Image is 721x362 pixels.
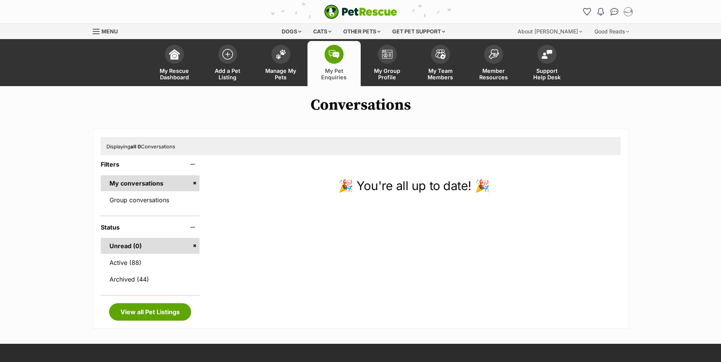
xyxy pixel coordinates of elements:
button: Notifications [595,6,607,18]
span: Add a Pet Listing [211,68,245,80]
img: notifications-46538b983faf8c2785f20acdc204bb7945ddae34d4c08c2a6579f10ce5e182be.svg [597,8,604,16]
button: My account [622,6,634,18]
a: Add a Pet Listing [201,41,254,86]
p: 🎉 You're all up to date! 🎉 [207,177,620,195]
a: Active (88) [101,255,200,271]
a: Support Help Desk [520,41,574,86]
span: Displaying Conversations [106,143,175,150]
a: Group conversations [101,192,200,208]
img: help-desk-icon-fdf02630f3aa405de69fd3d07c3f3aa587a6932b1a1747fa1d2bba05be0121f9.svg [542,50,552,59]
ul: Account quick links [581,6,634,18]
span: Support Help Desk [530,68,564,80]
div: Good Reads [589,24,634,39]
img: dashboard-icon-eb2f2d2d3e046f16d808141f083e7271f6b2e854fb5c12c21221c1fb7104beca.svg [169,49,180,60]
a: Manage My Pets [254,41,307,86]
a: My Group Profile [361,41,414,86]
a: Unread (0) [101,238,200,254]
header: Status [101,224,200,231]
div: Dogs [276,24,307,39]
a: Conversations [608,6,621,18]
img: pet-enquiries-icon-7e3ad2cf08bfb03b45e93fb7055b45f3efa6380592205ae92323e6603595dc1f.svg [329,50,339,58]
a: Member Resources [467,41,520,86]
a: My Pet Enquiries [307,41,361,86]
div: Cats [308,24,337,39]
img: team-members-icon-5396bd8760b3fe7c0b43da4ab00e1e3bb1a5d9ba89233759b79545d2d3fc5d0d.svg [435,49,446,59]
a: Archived (44) [101,271,200,287]
img: manage-my-pets-icon-02211641906a0b7f246fdf0571729dbe1e7629f14944591b6c1af311fb30b64b.svg [276,49,286,59]
a: My Team Members [414,41,467,86]
img: chat-41dd97257d64d25036548639549fe6c8038ab92f7586957e7f3b1b290dea8141.svg [610,8,618,16]
span: Manage My Pets [264,68,298,80]
span: My Pet Enquiries [317,68,351,80]
header: Filters [101,161,200,168]
span: My Rescue Dashboard [157,68,192,80]
div: About [PERSON_NAME] [512,24,588,39]
span: My Group Profile [370,68,404,80]
img: group-profile-icon-3fa3cf56718a62981997c0bc7e787c4b2cf8bcc04b72c1350f741eb67cf2f40e.svg [382,50,393,59]
span: My Team Members [423,68,458,80]
div: Get pet support [387,24,450,39]
span: Menu [101,28,118,35]
a: My Rescue Dashboard [148,41,201,86]
img: add-pet-listing-icon-0afa8454b4691262ce3f59096e99ab1cd57d4a30225e0717b998d2c9b9846f56.svg [222,49,233,60]
a: My conversations [101,175,200,191]
img: logo-e224e6f780fb5917bec1dbf3a21bbac754714ae5b6737aabdf751b685950b380.svg [324,5,397,19]
span: Member Resources [477,68,511,80]
strong: all 0 [130,143,141,150]
img: Taylor Lalchere profile pic [624,8,632,16]
img: member-resources-icon-8e73f808a243e03378d46382f2149f9095a855e16c252ad45f914b54edf8863c.svg [488,49,499,59]
a: PetRescue [324,5,397,19]
div: Other pets [338,24,386,39]
a: Favourites [581,6,593,18]
a: Menu [93,24,123,38]
a: View all Pet Listings [109,303,191,321]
